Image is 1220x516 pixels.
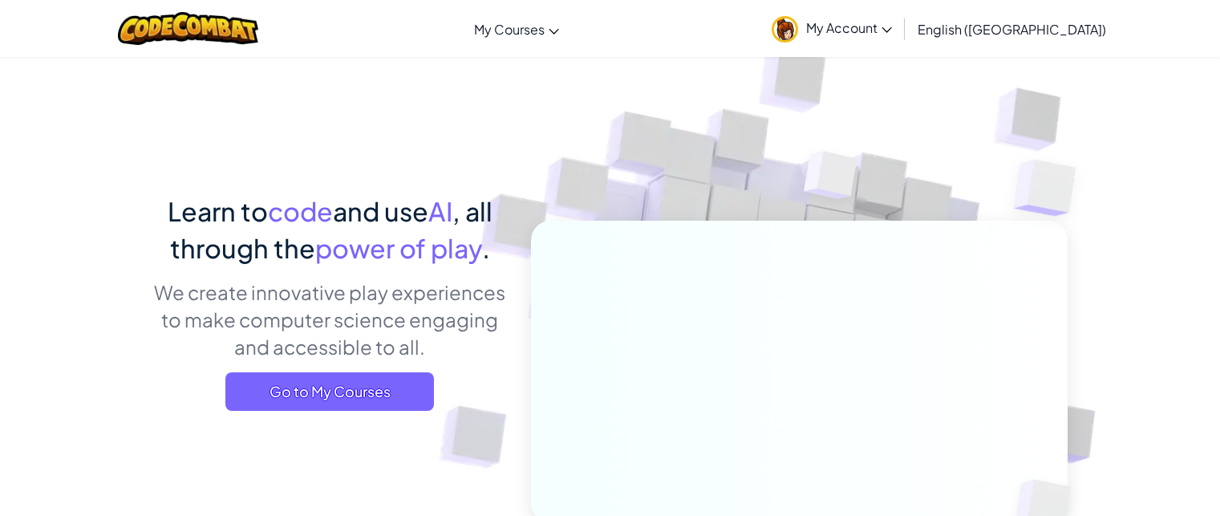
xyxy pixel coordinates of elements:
[268,195,333,227] span: code
[772,16,798,43] img: avatar
[168,195,268,227] span: Learn to
[428,195,452,227] span: AI
[315,232,482,264] span: power of play
[474,21,545,38] span: My Courses
[910,7,1114,51] a: English ([GEOGRAPHIC_DATA])
[466,7,567,51] a: My Courses
[225,372,434,411] a: Go to My Courses
[482,232,490,264] span: .
[982,120,1121,256] img: Overlap cubes
[806,19,892,36] span: My Account
[918,21,1106,38] span: English ([GEOGRAPHIC_DATA])
[118,12,258,45] img: CodeCombat logo
[153,278,507,360] p: We create innovative play experiences to make computer science engaging and accessible to all.
[764,3,900,54] a: My Account
[773,120,889,239] img: Overlap cubes
[333,195,428,227] span: and use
